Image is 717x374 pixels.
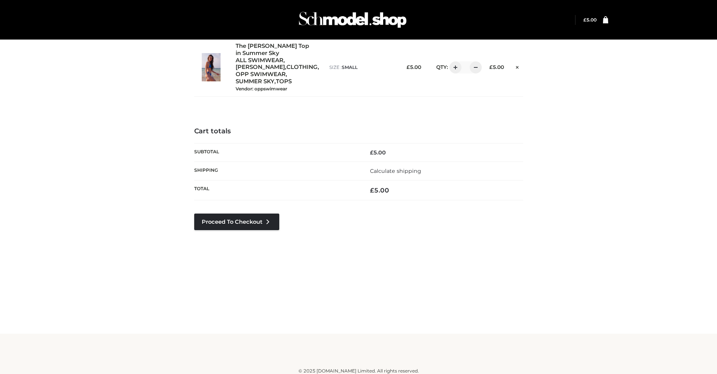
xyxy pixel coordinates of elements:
span: £ [489,64,493,70]
a: Remove this item [511,61,523,71]
a: [PERSON_NAME] [236,64,285,71]
span: £ [370,149,373,156]
span: £ [583,17,586,23]
bdi: 5.00 [370,149,386,156]
bdi: 5.00 [406,64,421,70]
small: Vendor: oppswimwear [236,86,287,92]
div: QTY: [429,61,476,73]
a: Proceed to Checkout [194,214,279,230]
a: £5.00 [583,17,597,23]
a: Calculate shipping [370,168,421,174]
th: Subtotal [194,143,359,162]
span: £ [406,64,410,70]
a: OPP SWIMWEAR [236,71,286,78]
p: size : [329,64,394,71]
a: The [PERSON_NAME] Top in Summer Sky [236,43,313,57]
th: Shipping [194,162,359,180]
bdi: 5.00 [370,186,389,194]
a: TOPS [276,78,292,85]
span: SMALL [342,64,358,70]
span: £ [370,186,374,194]
a: SUMMER SKY [236,78,274,85]
h4: Cart totals [194,127,523,136]
bdi: 5.00 [583,17,597,23]
bdi: 5.00 [489,64,504,70]
th: Total [194,180,359,200]
a: CLOTHING [286,64,318,71]
img: Schmodel Admin 964 [296,5,409,35]
div: , , , , , [236,43,322,92]
a: ALL SWIMWEAR [236,57,283,64]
